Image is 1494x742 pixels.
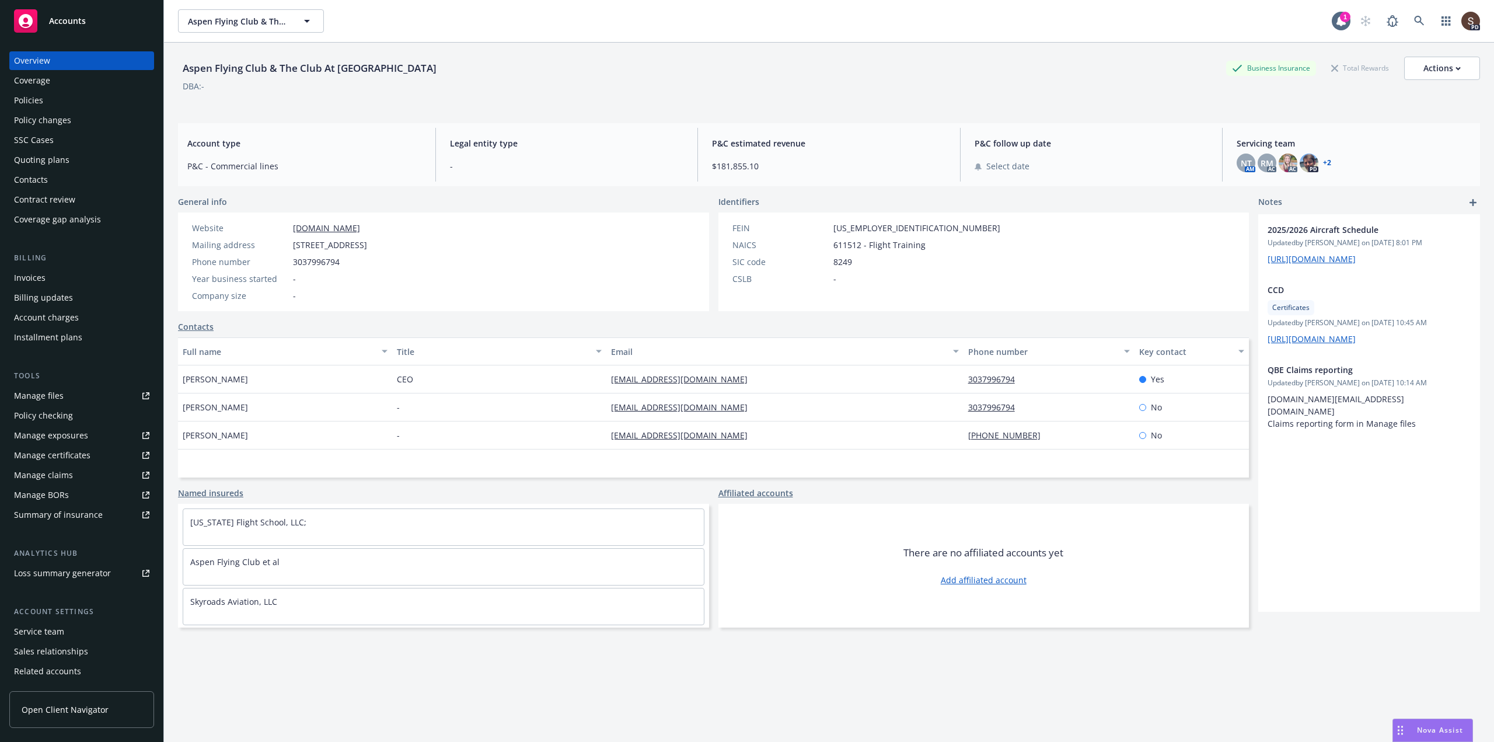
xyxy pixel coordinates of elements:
a: Switch app [1434,9,1458,33]
span: NT [1241,157,1252,169]
div: Aspen Flying Club & The Club At [GEOGRAPHIC_DATA] [178,61,441,76]
span: Updated by [PERSON_NAME] on [DATE] 8:01 PM [1268,238,1471,248]
div: Year business started [192,273,288,285]
div: Coverage [14,71,50,90]
div: Business Insurance [1226,61,1316,75]
span: CCD [1268,284,1440,296]
button: Nova Assist [1392,719,1473,742]
div: Summary of insurance [14,506,103,524]
div: Billing updates [14,288,73,307]
div: Contract review [14,190,75,209]
button: Phone number [964,337,1135,365]
a: Coverage gap analysis [9,210,154,229]
button: Email [606,337,964,365]
span: [STREET_ADDRESS] [293,239,367,251]
img: photo [1300,154,1318,172]
span: P&C - Commercial lines [187,160,421,172]
a: [URL][DOMAIN_NAME] [1268,253,1356,264]
span: [PERSON_NAME] [183,429,248,441]
span: Manage exposures [9,426,154,445]
span: General info [178,196,227,208]
button: Actions [1404,57,1480,80]
div: Service team [14,622,64,641]
a: [EMAIL_ADDRESS][DOMAIN_NAME] [611,430,757,441]
div: SIC code [732,256,829,268]
a: Policies [9,91,154,110]
a: Manage files [9,386,154,405]
a: [DOMAIN_NAME] [293,222,360,234]
span: - [397,429,400,441]
a: [URL][DOMAIN_NAME] [1268,333,1356,344]
span: 8249 [833,256,852,268]
span: P&C follow up date [975,137,1209,149]
div: Mailing address [192,239,288,251]
span: Account type [187,137,421,149]
a: [EMAIL_ADDRESS][DOMAIN_NAME] [611,402,757,413]
div: Full name [183,346,375,358]
a: Skyroads Aviation, LLC [190,596,277,607]
div: Key contact [1139,346,1231,358]
div: Quoting plans [14,151,69,169]
div: Tools [9,370,154,382]
a: Manage certificates [9,446,154,465]
div: Account charges [14,308,79,327]
a: Contacts [178,321,214,333]
span: - [450,160,684,172]
a: SSC Cases [9,131,154,149]
span: Nova Assist [1417,725,1463,735]
a: [US_STATE] Flight School, LLC; [190,517,306,528]
div: Overview [14,51,50,70]
a: Manage claims [9,466,154,485]
div: Title [397,346,589,358]
div: NAICS [732,239,829,251]
a: Named insureds [178,487,243,499]
span: Identifiers [718,196,759,208]
a: Contract review [9,190,154,209]
a: Add affiliated account [941,574,1027,586]
div: Policy changes [14,111,71,130]
div: 2025/2026 Aircraft ScheduleUpdatedby [PERSON_NAME] on [DATE] 8:01 PM[URL][DOMAIN_NAME] [1258,214,1480,274]
span: There are no affiliated accounts yet [903,546,1063,560]
a: Aspen Flying Club et al [190,556,280,567]
div: Account settings [9,606,154,618]
div: 1 [1340,12,1350,22]
div: Analytics hub [9,548,154,559]
a: Report a Bug [1381,9,1404,33]
div: Company size [192,290,288,302]
div: CSLB [732,273,829,285]
span: Legal entity type [450,137,684,149]
a: Quoting plans [9,151,154,169]
div: Invoices [14,269,46,287]
span: RM [1261,157,1273,169]
span: Open Client Navigator [22,703,109,716]
div: Policies [14,91,43,110]
span: Select date [986,160,1029,172]
span: Updated by [PERSON_NAME] on [DATE] 10:45 AM [1268,318,1471,328]
div: Contacts [14,170,48,189]
span: No [1151,401,1162,413]
div: Manage BORs [14,486,69,504]
span: Accounts [49,16,86,26]
a: add [1466,196,1480,210]
span: Aspen Flying Club & The Club At [GEOGRAPHIC_DATA] [188,15,289,27]
div: Billing [9,252,154,264]
span: P&C estimated revenue [712,137,946,149]
a: Accounts [9,5,154,37]
a: Policy checking [9,406,154,425]
a: Policy changes [9,111,154,130]
span: 2025/2026 Aircraft Schedule [1268,224,1440,236]
span: CEO [397,373,413,385]
div: DBA: - [183,80,204,92]
button: Title [392,337,606,365]
span: - [833,273,836,285]
span: No [1151,429,1162,441]
a: Related accounts [9,662,154,681]
div: Total Rewards [1325,61,1395,75]
a: 3037996794 [968,402,1024,413]
span: 611512 - Flight Training [833,239,926,251]
span: - [293,273,296,285]
span: 3037996794 [293,256,340,268]
div: Manage exposures [14,426,88,445]
div: Related accounts [14,662,81,681]
div: Drag to move [1393,719,1408,741]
